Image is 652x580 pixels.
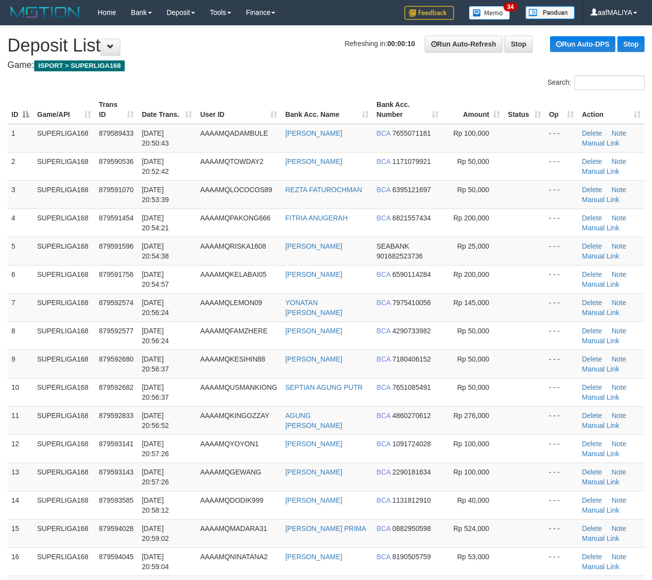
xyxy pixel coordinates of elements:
[392,270,431,278] span: Copy 6590114284 to clipboard
[142,412,169,429] span: [DATE] 20:56:52
[33,321,95,350] td: SUPERLIGA168
[200,214,270,222] span: AAAAMQPAKONG666
[582,337,619,345] a: Manual Link
[457,242,490,250] span: Rp 25,000
[99,525,134,532] span: 879594028
[285,383,362,391] a: SEPTIAN AGUNG PUTR
[404,6,454,20] img: Feedback.jpg
[582,478,619,486] a: Manual Link
[545,96,578,124] th: Op: activate to sort column ascending
[392,525,431,532] span: Copy 0882950598 to clipboard
[582,196,619,204] a: Manual Link
[611,412,626,420] a: Note
[7,378,33,406] td: 10
[33,406,95,434] td: SUPERLIGA168
[99,440,134,448] span: 879593141
[377,270,391,278] span: BCA
[611,270,626,278] a: Note
[33,237,95,265] td: SUPERLIGA168
[345,40,415,48] span: Refreshing in:
[7,547,33,576] td: 16
[7,5,83,20] img: MOTION_logo.png
[503,2,517,11] span: 34
[582,422,619,429] a: Manual Link
[611,525,626,532] a: Note
[453,129,489,137] span: Rp 100,000
[582,468,602,476] a: Delete
[142,270,169,288] span: [DATE] 20:54:57
[33,491,95,519] td: SUPERLIGA168
[582,242,602,250] a: Delete
[33,265,95,293] td: SUPERLIGA168
[285,412,342,429] a: AGUNG [PERSON_NAME]
[545,293,578,321] td: - - -
[285,242,342,250] a: [PERSON_NAME]
[377,355,391,363] span: BCA
[285,129,342,137] a: [PERSON_NAME]
[142,496,169,514] span: [DATE] 20:58:12
[392,355,431,363] span: Copy 7180406152 to clipboard
[457,383,490,391] span: Rp 50,000
[582,393,619,401] a: Manual Link
[142,553,169,571] span: [DATE] 20:59:04
[457,327,490,335] span: Rp 50,000
[453,299,489,307] span: Rp 145,000
[582,129,602,137] a: Delete
[99,299,134,307] span: 879592574
[200,270,266,278] span: AAAAMQKELABAI05
[611,383,626,391] a: Note
[377,383,391,391] span: BCA
[7,96,33,124] th: ID: activate to sort column descending
[377,525,391,532] span: BCA
[285,468,342,476] a: [PERSON_NAME]
[99,553,134,561] span: 879594045
[457,355,490,363] span: Rp 50,000
[33,519,95,547] td: SUPERLIGA168
[33,152,95,180] td: SUPERLIGA168
[457,553,490,561] span: Rp 53,000
[392,129,431,137] span: Copy 7655071181 to clipboard
[582,139,619,147] a: Manual Link
[142,214,169,232] span: [DATE] 20:54:21
[285,525,366,532] a: [PERSON_NAME] PRIMA
[611,327,626,335] a: Note
[7,293,33,321] td: 7
[582,158,602,165] a: Delete
[200,299,262,307] span: AAAAMQLEMON09
[99,327,134,335] span: 879592577
[582,280,619,288] a: Manual Link
[611,129,626,137] a: Note
[582,553,602,561] a: Delete
[392,186,431,194] span: Copy 6395121697 to clipboard
[200,553,267,561] span: AAAAMQNINATANA2
[582,186,602,194] a: Delete
[373,96,443,124] th: Bank Acc. Number: activate to sort column ascending
[377,496,391,504] span: BCA
[33,434,95,463] td: SUPERLIGA168
[7,406,33,434] td: 11
[611,553,626,561] a: Note
[377,412,391,420] span: BCA
[142,327,169,345] span: [DATE] 20:56:24
[392,468,431,476] span: Copy 2290181634 to clipboard
[545,152,578,180] td: - - -
[582,224,619,232] a: Manual Link
[142,355,169,373] span: [DATE] 20:56:37
[617,36,645,52] a: Stop
[453,525,489,532] span: Rp 524,000
[33,124,95,153] td: SUPERLIGA168
[7,124,33,153] td: 1
[611,440,626,448] a: Note
[582,506,619,514] a: Manual Link
[582,450,619,458] a: Manual Link
[7,491,33,519] td: 14
[7,321,33,350] td: 8
[457,496,490,504] span: Rp 40,000
[377,214,391,222] span: BCA
[99,270,134,278] span: 879591756
[200,327,267,335] span: AAAAMQFAMZHERE
[285,186,362,194] a: REZTA FATUROCHMAN
[377,242,409,250] span: SEABANK
[582,383,602,391] a: Delete
[200,468,261,476] span: AAAAMQGEWANG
